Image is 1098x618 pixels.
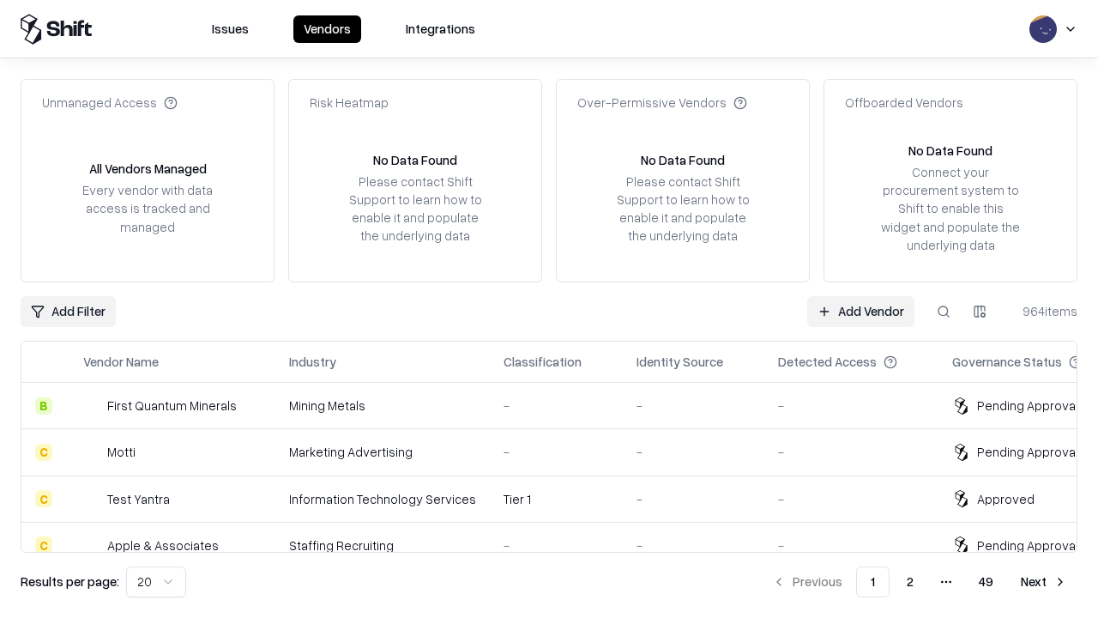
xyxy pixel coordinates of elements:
img: Apple & Associates [83,536,100,554]
button: Vendors [293,15,361,43]
div: Motti [107,443,136,461]
div: Identity Source [636,353,723,371]
div: C [35,490,52,507]
img: First Quantum Minerals [83,397,100,415]
div: Unmanaged Access [42,94,178,112]
button: 2 [893,566,927,597]
a: Add Vendor [807,296,914,327]
div: Marketing Advertising [289,443,476,461]
div: Risk Heatmap [310,94,389,112]
div: Approved [977,490,1035,508]
div: Detected Access [778,353,877,371]
div: Mining Metals [289,397,476,415]
div: Vendor Name [83,353,159,371]
div: - [504,397,609,415]
div: Pending Approval [977,536,1078,554]
div: Connect your procurement system to Shift to enable this widget and populate the underlying data [879,163,1022,254]
div: - [636,490,751,508]
div: Industry [289,353,336,371]
div: Information Technology Services [289,490,476,508]
div: - [504,443,609,461]
div: Please contact Shift Support to learn how to enable it and populate the underlying data [612,173,754,245]
img: Motti [83,444,100,461]
div: No Data Found [641,151,725,169]
div: Please contact Shift Support to learn how to enable it and populate the underlying data [344,173,486,245]
img: Test Yantra [83,490,100,507]
div: - [778,490,925,508]
div: - [636,443,751,461]
div: No Data Found [373,151,457,169]
div: Apple & Associates [107,536,219,554]
div: C [35,444,52,461]
div: Pending Approval [977,397,1078,415]
div: Test Yantra [107,490,170,508]
button: Next [1011,566,1077,597]
div: - [504,536,609,554]
div: - [636,397,751,415]
div: C [35,536,52,554]
div: Classification [504,353,582,371]
div: Pending Approval [977,443,1078,461]
div: All Vendors Managed [89,160,207,178]
button: Integrations [395,15,486,43]
div: Every vendor with data access is tracked and managed [76,181,219,235]
div: - [636,536,751,554]
div: Over-Permissive Vendors [577,94,747,112]
div: B [35,397,52,415]
div: 964 items [1009,302,1077,320]
button: Add Filter [21,296,116,327]
div: - [778,443,925,461]
div: - [778,536,925,554]
div: Tier 1 [504,490,609,508]
div: First Quantum Minerals [107,397,237,415]
nav: pagination [762,566,1077,597]
div: Offboarded Vendors [845,94,963,112]
button: 49 [965,566,1007,597]
button: 1 [856,566,890,597]
div: Governance Status [952,353,1062,371]
div: Staffing Recruiting [289,536,476,554]
div: - [778,397,925,415]
p: Results per page: [21,573,119,591]
div: No Data Found [908,142,992,160]
button: Issues [202,15,259,43]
